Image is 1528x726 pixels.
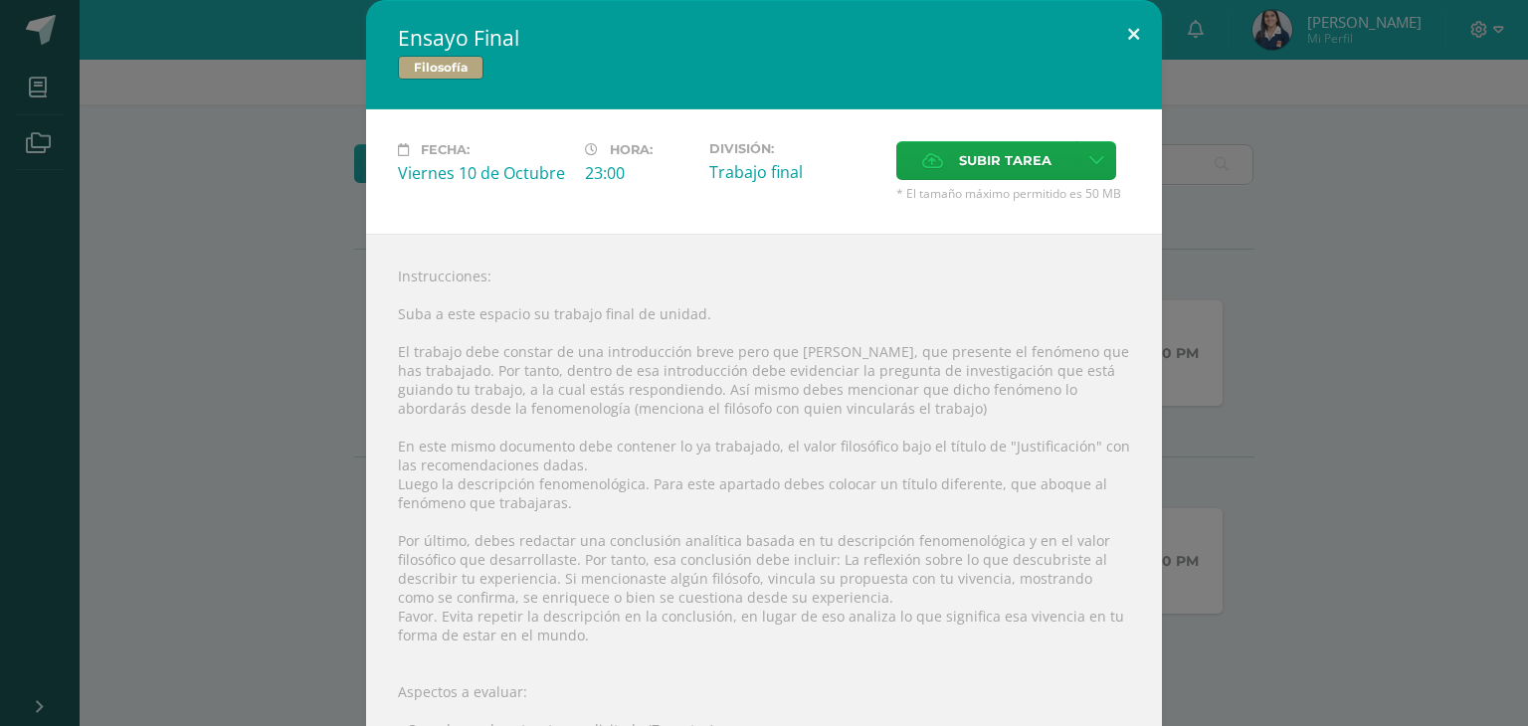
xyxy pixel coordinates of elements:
div: 23:00 [585,162,693,184]
span: Fecha: [421,142,470,157]
h2: Ensayo Final [398,24,1130,52]
div: Viernes 10 de Octubre [398,162,569,184]
span: Hora: [610,142,653,157]
span: Subir tarea [959,142,1051,179]
span: * El tamaño máximo permitido es 50 MB [896,185,1130,202]
div: Trabajo final [709,161,880,183]
span: Filosofía [398,56,483,80]
label: División: [709,141,880,156]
